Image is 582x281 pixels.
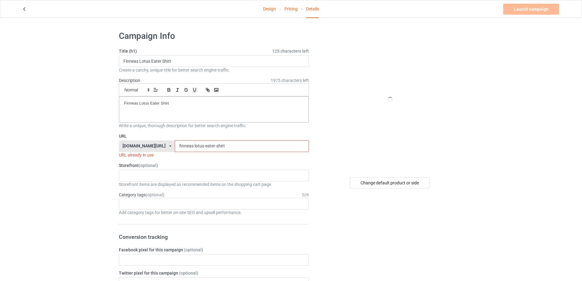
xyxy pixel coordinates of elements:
h3: Conversion tracking [119,233,309,240]
h1: Campaign Info [119,31,309,42]
div: Write a unique, thorough description for better search engine traffic. [119,123,309,129]
span: (optional) [139,163,158,168]
span: (optional) [184,247,203,252]
div: Add category tags for better on-site SEO and upsell performance. [119,209,309,216]
label: Twitter pixel for this campaign [119,270,309,276]
a: Pricing [284,0,298,17]
label: Title (h1) [119,48,309,54]
span: 125 characters left [272,48,309,54]
span: (optional) [179,271,198,275]
div: Storefront items are displayed as recommended items on the shopping cart page. [119,181,309,187]
span: 1975 characters left [271,77,309,83]
p: Finneas Lotus Eater Shirt [124,101,304,106]
div: Create a catchy, unique title for better search engine traffic. [119,67,309,73]
div: 0 / 6 [302,192,309,198]
div: Details [306,0,319,18]
label: Facebook pixel for this campaign [119,247,309,253]
a: Design [263,0,276,17]
span: (optional) [146,192,164,197]
label: Storefront [119,162,309,168]
label: Description [119,78,140,83]
div: Change default product or side [350,177,430,188]
label: Category tags [119,192,164,198]
div: URL already in use [119,152,309,158]
label: URL [119,133,309,139]
div: [DOMAIN_NAME][URL] [123,144,166,148]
